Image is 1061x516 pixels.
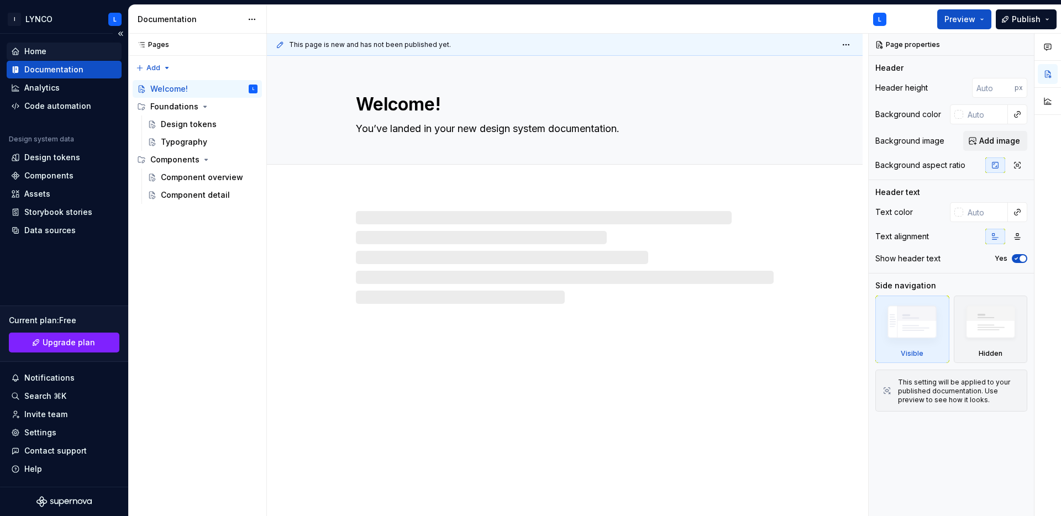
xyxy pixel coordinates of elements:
div: Documentation [138,14,242,25]
div: Current plan : Free [9,315,119,326]
div: This setting will be applied to your published documentation. Use preview to see how it looks. [898,378,1020,404]
div: Help [24,464,42,475]
div: Background image [875,135,944,146]
div: Text alignment [875,231,929,242]
div: Storybook stories [24,207,92,218]
button: ILYNCOL [2,7,126,31]
span: Add image [979,135,1020,146]
button: Notifications [7,369,122,387]
a: Assets [7,185,122,203]
div: Header [875,62,904,73]
div: Search ⌘K [24,391,66,402]
div: Notifications [24,372,75,383]
svg: Supernova Logo [36,496,92,507]
div: Components [150,154,199,165]
a: Design tokens [7,149,122,166]
div: Component overview [161,172,243,183]
div: Design system data [9,135,74,144]
div: Components [24,170,73,181]
div: Design tokens [24,152,80,163]
div: Settings [24,427,56,438]
a: Typography [143,133,262,151]
div: Visible [875,296,949,363]
a: Analytics [7,79,122,97]
div: Show header text [875,253,941,264]
div: Home [24,46,46,57]
button: Collapse sidebar [113,26,128,41]
span: Publish [1012,14,1041,25]
input: Auto [963,202,1008,222]
span: Preview [944,14,975,25]
div: Welcome! [150,83,188,94]
button: Help [7,460,122,478]
div: LYNCO [25,14,52,25]
span: Add [146,64,160,72]
a: Data sources [7,222,122,239]
div: Foundations [150,101,198,112]
textarea: Welcome! [354,91,771,118]
div: Hidden [979,349,1002,358]
div: Component detail [161,189,230,201]
div: Side navigation [875,280,936,291]
a: Upgrade plan [9,333,119,352]
div: Contact support [24,445,87,456]
div: L [878,15,881,24]
div: I [8,13,21,26]
div: Background aspect ratio [875,160,965,171]
div: Design tokens [161,119,217,130]
textarea: You’ve landed in your new design system documentation. [354,120,771,138]
div: Page tree [133,80,262,204]
a: Home [7,43,122,60]
button: Preview [937,9,991,29]
div: Pages [133,40,169,49]
span: This page is new and has not been published yet. [289,40,451,49]
a: Design tokens [143,115,262,133]
a: Component detail [143,186,262,204]
a: Component overview [143,169,262,186]
button: Add [133,60,174,76]
a: Documentation [7,61,122,78]
button: Search ⌘K [7,387,122,405]
button: Contact support [7,442,122,460]
p: px [1015,83,1023,92]
div: Background color [875,109,941,120]
div: Foundations [133,98,262,115]
div: Documentation [24,64,83,75]
div: Header text [875,187,920,198]
button: Publish [996,9,1057,29]
input: Auto [963,104,1008,124]
div: Visible [901,349,923,358]
a: Components [7,167,122,185]
div: Assets [24,188,50,199]
div: Hidden [954,296,1028,363]
a: Storybook stories [7,203,122,221]
a: Settings [7,424,122,441]
div: Components [133,151,262,169]
a: Welcome!L [133,80,262,98]
div: Code automation [24,101,91,112]
a: Code automation [7,97,122,115]
div: Typography [161,136,207,148]
div: Analytics [24,82,60,93]
div: Invite team [24,409,67,420]
div: Header height [875,82,928,93]
div: Text color [875,207,913,218]
div: L [113,15,117,24]
button: Add image [963,131,1027,151]
label: Yes [995,254,1007,263]
div: L [253,83,254,94]
div: Data sources [24,225,76,236]
input: Auto [972,78,1015,98]
span: Upgrade plan [43,337,95,348]
a: Invite team [7,406,122,423]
